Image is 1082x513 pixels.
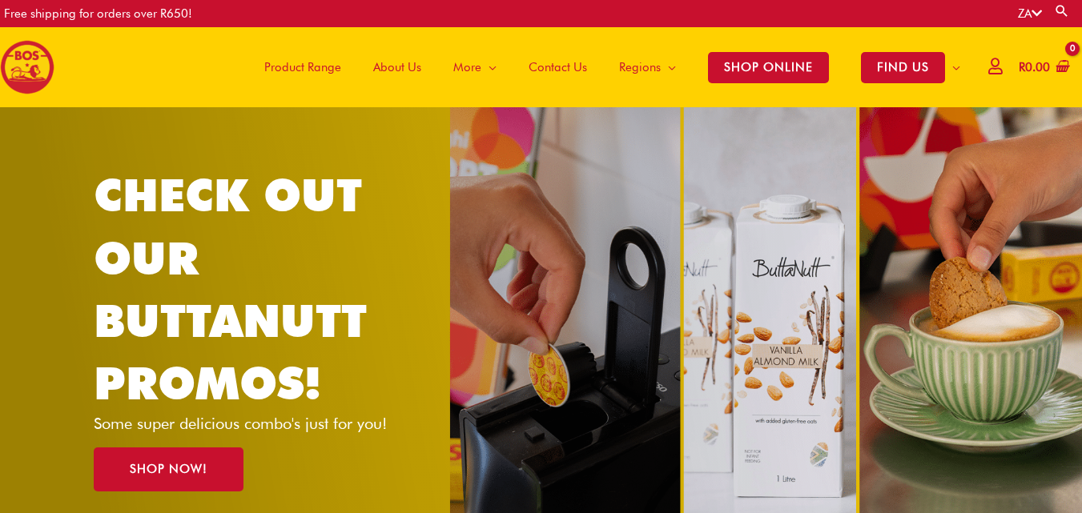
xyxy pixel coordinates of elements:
[437,27,513,107] a: More
[373,43,421,91] span: About Us
[357,27,437,107] a: About Us
[94,447,243,491] a: SHOP NOW!
[692,27,845,107] a: SHOP ONLINE
[264,43,341,91] span: Product Range
[236,27,976,107] nav: Site Navigation
[1054,3,1070,18] a: Search button
[529,43,587,91] span: Contact Us
[94,415,415,431] p: Some super delicious combo's just for you!
[603,27,692,107] a: Regions
[94,168,367,410] a: CHECK OUT OUR BUTTANUTT PROMOS!
[861,52,945,83] span: FIND US
[453,43,481,91] span: More
[130,463,207,475] span: SHOP NOW!
[619,43,661,91] span: Regions
[1019,60,1050,74] bdi: 0.00
[1018,6,1042,21] a: ZA
[1019,60,1025,74] span: R
[1016,50,1070,86] a: View Shopping Cart, empty
[248,27,357,107] a: Product Range
[708,52,829,83] span: SHOP ONLINE
[513,27,603,107] a: Contact Us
